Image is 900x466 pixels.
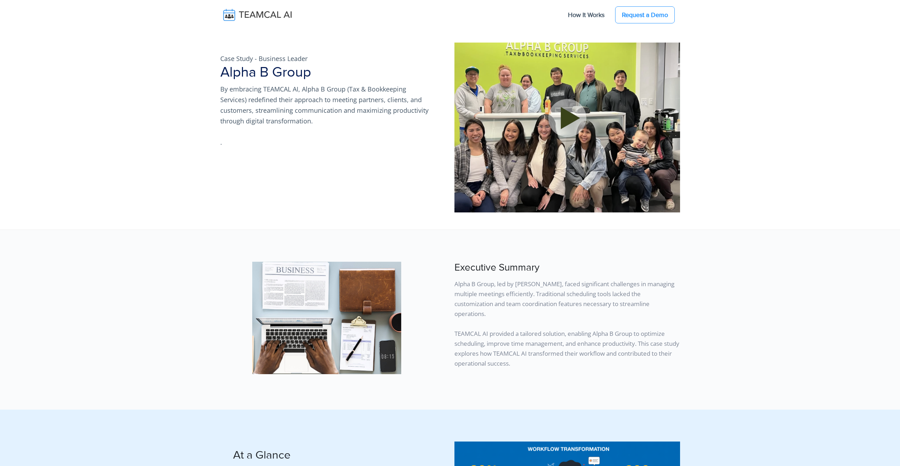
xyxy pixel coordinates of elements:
[454,43,680,212] img: pic
[233,449,446,462] h2: At a Glance
[454,276,680,368] p: Alpha B Group, led by [PERSON_NAME], faced significant challenges in managing multiple meetings e...
[615,6,675,23] a: Request a Demo
[561,7,612,22] a: How It Works
[220,53,433,64] p: Case Study - Business Leader
[252,262,401,374] img: pic
[454,262,680,274] h3: Executive Summary
[220,137,433,148] p: .
[220,64,446,81] h1: Alpha B Group
[220,84,433,126] p: By embracing TEAMCAL AI, Alpha B Group (Tax & Bookkeeping Services) redefined their approach to m...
